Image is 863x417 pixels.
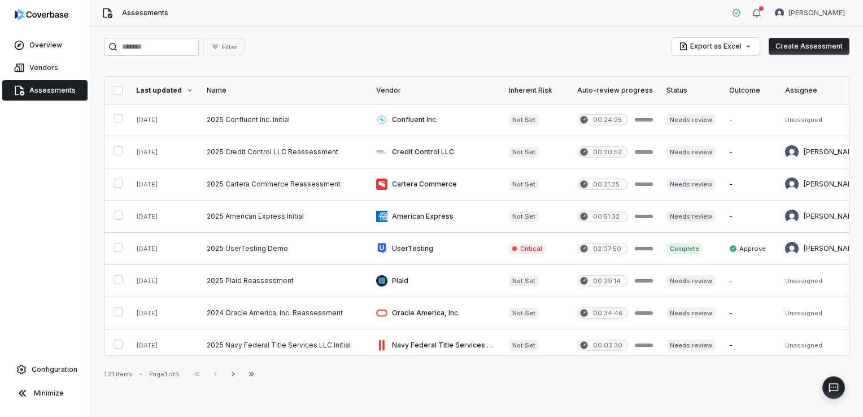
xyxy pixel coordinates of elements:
img: Bridget Seagraves avatar [785,145,799,159]
img: Bridget Seagraves avatar [785,177,799,191]
a: Vendors [2,58,88,78]
span: Vendors [29,63,58,72]
td: - [722,104,778,136]
div: Name [207,86,363,95]
button: Create Assessment [769,38,849,55]
div: • [140,370,142,378]
span: Overview [29,41,62,50]
div: Last updated [136,86,193,95]
img: Michael Violante avatar [785,242,799,255]
td: - [722,265,778,297]
td: - [722,201,778,233]
img: Bridget Seagraves avatar [785,210,799,223]
td: - [722,297,778,329]
div: Status [666,86,716,95]
a: Overview [2,35,88,55]
button: Isaac Mousel avatar[PERSON_NAME] [768,5,852,21]
div: Inherent Risk [509,86,564,95]
img: logo-D7KZi-bG.svg [15,9,68,20]
span: Filter [222,43,237,51]
td: - [722,329,778,362]
span: [PERSON_NAME] [788,8,845,18]
div: 121 items [104,370,133,379]
img: Isaac Mousel avatar [775,8,784,18]
button: Filter [203,38,245,55]
td: - [722,168,778,201]
td: - [722,136,778,168]
a: Assessments [2,80,88,101]
div: Auto-review progress [577,86,653,95]
div: Assignee [785,86,860,95]
span: Assessments [29,86,76,95]
button: Minimize [5,382,85,405]
button: Export as Excel [672,38,760,55]
div: Outcome [729,86,772,95]
span: Configuration [32,365,77,374]
a: Configuration [5,359,85,380]
span: Minimize [34,389,64,398]
span: Assessments [122,8,168,18]
div: Page 1 of 5 [149,370,179,379]
div: Vendor [376,86,495,95]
